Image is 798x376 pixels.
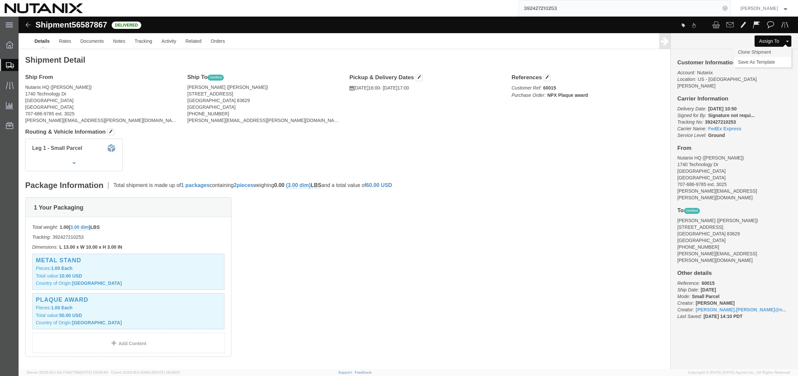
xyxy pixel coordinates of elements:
span: Client: 2025.19.0-129fbcf [111,370,180,374]
img: logo [5,3,83,13]
iframe: FS Legacy Container [19,17,798,369]
span: Stephanie Guadron [740,5,778,12]
button: [PERSON_NAME] [740,4,789,12]
a: Feedback [355,370,372,374]
span: [DATE] 09:50:40 [80,370,108,374]
span: Copyright © [DATE]-[DATE] Agistix Inc., All Rights Reserved [688,370,790,375]
input: Search for shipment number, reference number [519,0,720,16]
span: [DATE] 09:39:01 [153,370,180,374]
span: Server: 2025.19.0-91c74307f99 [27,370,108,374]
a: Support [338,370,355,374]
